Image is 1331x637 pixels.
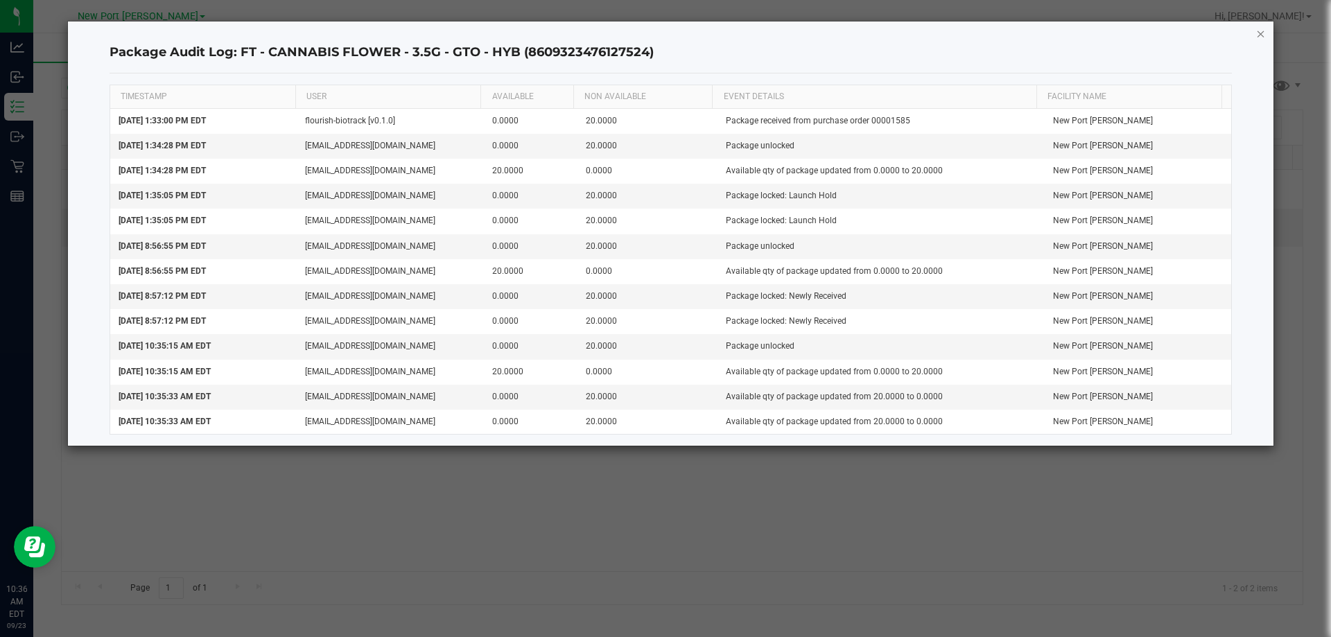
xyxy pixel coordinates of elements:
[577,134,717,159] td: 20.0000
[297,360,484,385] td: [EMAIL_ADDRESS][DOMAIN_NAME]
[484,159,577,184] td: 20.0000
[119,392,211,401] span: [DATE] 10:35:33 AM EDT
[484,134,577,159] td: 0.0000
[297,284,484,309] td: [EMAIL_ADDRESS][DOMAIN_NAME]
[297,334,484,359] td: [EMAIL_ADDRESS][DOMAIN_NAME]
[119,191,206,200] span: [DATE] 1:35:05 PM EDT
[484,284,577,309] td: 0.0000
[717,109,1045,134] td: Package received from purchase order 00001585
[577,159,717,184] td: 0.0000
[14,526,55,568] iframe: Resource center
[577,109,717,134] td: 20.0000
[1045,109,1232,134] td: New Port [PERSON_NAME]
[717,309,1045,334] td: Package locked: Newly Received
[1045,284,1232,309] td: New Port [PERSON_NAME]
[717,184,1045,209] td: Package locked: Launch Hold
[119,316,206,326] span: [DATE] 8:57:12 PM EDT
[297,385,484,410] td: [EMAIL_ADDRESS][DOMAIN_NAME]
[1045,184,1232,209] td: New Port [PERSON_NAME]
[297,309,484,334] td: [EMAIL_ADDRESS][DOMAIN_NAME]
[577,334,717,359] td: 20.0000
[480,85,573,109] th: AVAILABLE
[484,385,577,410] td: 0.0000
[717,360,1045,385] td: Available qty of package updated from 0.0000 to 20.0000
[717,410,1045,434] td: Available qty of package updated from 20.0000 to 0.0000
[717,259,1045,284] td: Available qty of package updated from 0.0000 to 20.0000
[119,367,211,376] span: [DATE] 10:35:15 AM EDT
[717,209,1045,234] td: Package locked: Launch Hold
[573,85,712,109] th: NON AVAILABLE
[1045,309,1232,334] td: New Port [PERSON_NAME]
[1036,85,1221,109] th: Facility Name
[717,134,1045,159] td: Package unlocked
[119,116,206,125] span: [DATE] 1:33:00 PM EDT
[577,284,717,309] td: 20.0000
[119,417,211,426] span: [DATE] 10:35:33 AM EDT
[297,410,484,434] td: [EMAIL_ADDRESS][DOMAIN_NAME]
[577,385,717,410] td: 20.0000
[119,341,211,351] span: [DATE] 10:35:15 AM EDT
[577,360,717,385] td: 0.0000
[1045,410,1232,434] td: New Port [PERSON_NAME]
[717,284,1045,309] td: Package locked: Newly Received
[577,209,717,234] td: 20.0000
[577,410,717,434] td: 20.0000
[717,385,1045,410] td: Available qty of package updated from 20.0000 to 0.0000
[484,259,577,284] td: 20.0000
[484,360,577,385] td: 20.0000
[1045,360,1232,385] td: New Port [PERSON_NAME]
[1045,385,1232,410] td: New Port [PERSON_NAME]
[577,184,717,209] td: 20.0000
[1045,159,1232,184] td: New Port [PERSON_NAME]
[577,234,717,259] td: 20.0000
[119,291,206,301] span: [DATE] 8:57:12 PM EDT
[484,309,577,334] td: 0.0000
[484,234,577,259] td: 0.0000
[1045,134,1232,159] td: New Port [PERSON_NAME]
[484,209,577,234] td: 0.0000
[119,141,206,150] span: [DATE] 1:34:28 PM EDT
[119,266,206,276] span: [DATE] 8:56:55 PM EDT
[717,234,1045,259] td: Package unlocked
[295,85,480,109] th: USER
[297,184,484,209] td: [EMAIL_ADDRESS][DOMAIN_NAME]
[712,85,1036,109] th: EVENT DETAILS
[717,334,1045,359] td: Package unlocked
[577,259,717,284] td: 0.0000
[110,85,295,109] th: TIMESTAMP
[119,216,206,225] span: [DATE] 1:35:05 PM EDT
[1045,259,1232,284] td: New Port [PERSON_NAME]
[484,410,577,434] td: 0.0000
[297,259,484,284] td: [EMAIL_ADDRESS][DOMAIN_NAME]
[119,241,206,251] span: [DATE] 8:56:55 PM EDT
[717,159,1045,184] td: Available qty of package updated from 0.0000 to 20.0000
[297,209,484,234] td: [EMAIL_ADDRESS][DOMAIN_NAME]
[297,234,484,259] td: [EMAIL_ADDRESS][DOMAIN_NAME]
[110,44,1233,62] h4: Package Audit Log: FT - CANNABIS FLOWER - 3.5G - GTO - HYB (8609323476127524)
[484,109,577,134] td: 0.0000
[484,334,577,359] td: 0.0000
[577,309,717,334] td: 20.0000
[297,159,484,184] td: [EMAIL_ADDRESS][DOMAIN_NAME]
[297,109,484,134] td: flourish-biotrack [v0.1.0]
[1045,209,1232,234] td: New Port [PERSON_NAME]
[297,134,484,159] td: [EMAIL_ADDRESS][DOMAIN_NAME]
[119,166,206,175] span: [DATE] 1:34:28 PM EDT
[1045,234,1232,259] td: New Port [PERSON_NAME]
[1045,334,1232,359] td: New Port [PERSON_NAME]
[484,184,577,209] td: 0.0000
